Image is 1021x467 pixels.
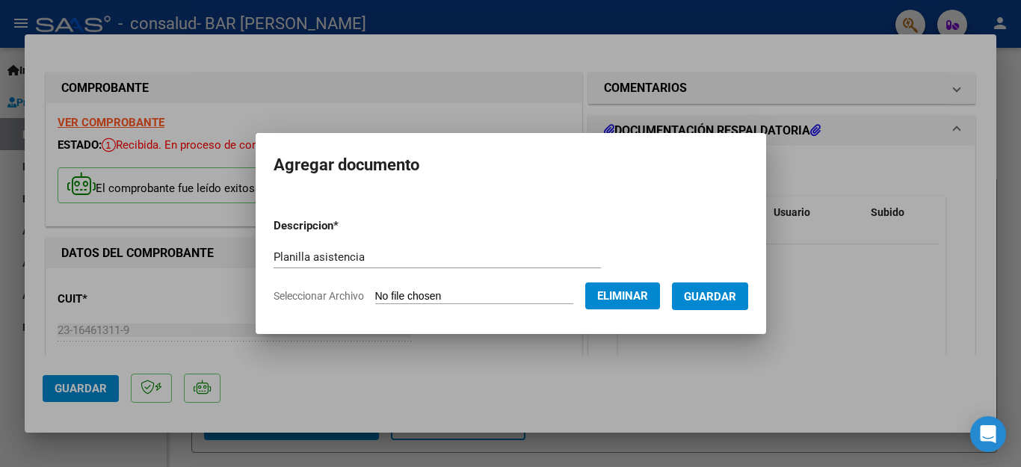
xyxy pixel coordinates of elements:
h2: Agregar documento [274,151,748,179]
span: Seleccionar Archivo [274,290,364,302]
div: Open Intercom Messenger [970,416,1006,452]
span: Eliminar [597,289,648,303]
button: Guardar [672,282,748,310]
span: Guardar [684,290,736,303]
p: Descripcion [274,217,416,235]
button: Eliminar [585,282,660,309]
